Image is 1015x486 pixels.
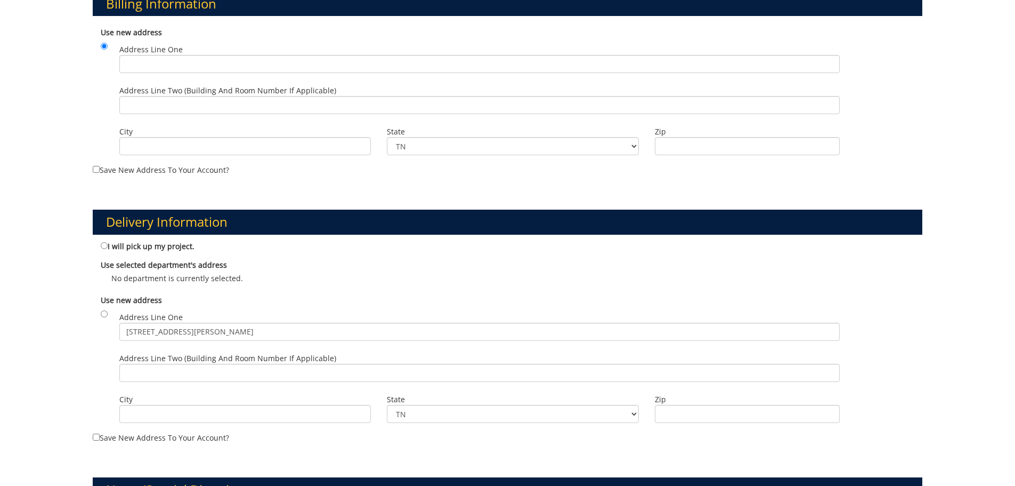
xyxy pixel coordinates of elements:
[101,273,915,284] p: No department is currently selected.
[101,240,194,252] label: I will pick up my project.
[119,44,840,73] label: Address Line One
[101,260,227,270] b: Use selected department's address
[655,126,840,137] label: Zip
[101,27,162,37] b: Use new address
[387,126,639,137] label: State
[101,242,108,249] input: I will pick up my project.
[119,364,840,382] input: Address Line Two (Building and Room Number if applicable)
[119,96,840,114] input: Address Line Two (Building and Room Number if applicable)
[655,405,840,423] input: Zip
[119,394,371,405] label: City
[387,394,639,405] label: State
[655,137,840,155] input: Zip
[101,295,162,305] b: Use new address
[655,394,840,405] label: Zip
[119,126,371,137] label: City
[93,210,923,234] h3: Delivery Information
[93,166,100,173] input: Save new address to your account?
[119,323,840,341] input: Address Line One
[119,85,840,114] label: Address Line Two (Building and Room Number if applicable)
[119,353,840,382] label: Address Line Two (Building and Room Number if applicable)
[119,55,840,73] input: Address Line One
[93,434,100,441] input: Save new address to your account?
[119,137,371,155] input: City
[119,405,371,423] input: City
[119,312,840,341] label: Address Line One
